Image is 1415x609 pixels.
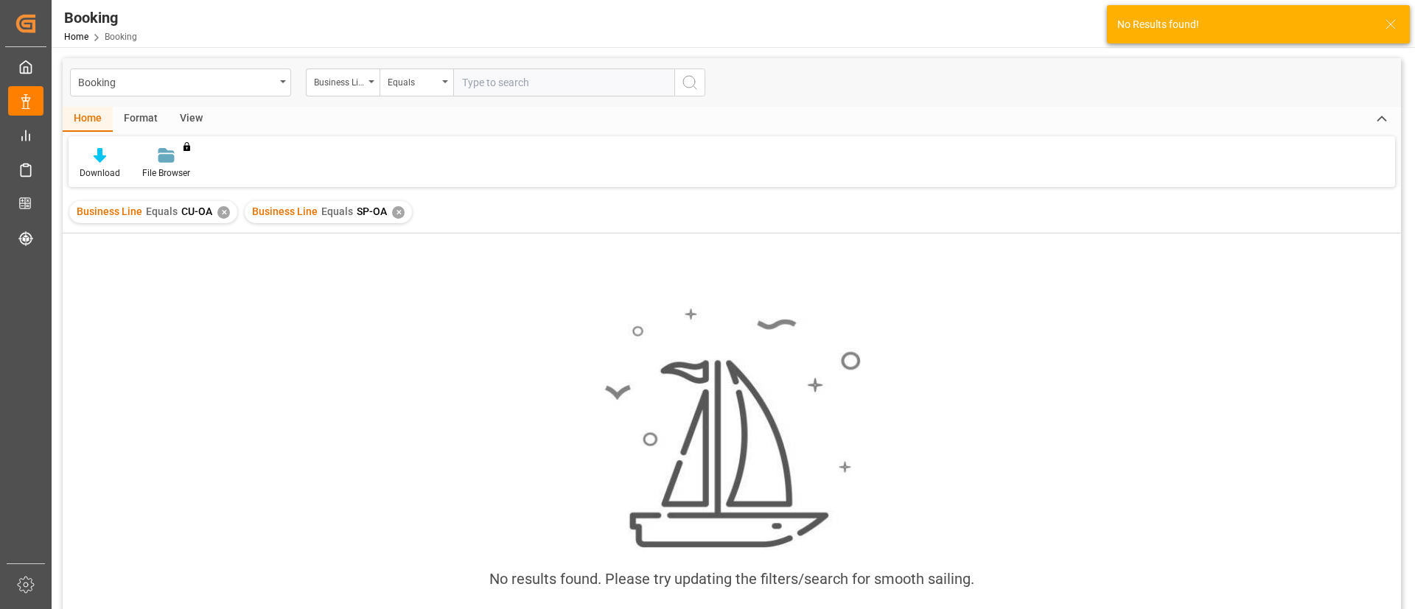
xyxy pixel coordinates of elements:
div: Business Line [314,72,364,89]
div: ✕ [392,206,405,219]
button: open menu [306,68,380,96]
div: Booking [78,72,275,91]
button: search button [674,68,705,96]
span: Equals [146,205,178,217]
span: Business Line [252,205,318,217]
span: Equals [321,205,353,217]
div: View [169,107,214,132]
button: open menu [70,68,291,96]
span: Business Line [77,205,142,217]
img: smooth_sailing.jpeg [603,306,861,550]
input: Type to search [453,68,674,96]
button: open menu [380,68,453,96]
div: Home [63,107,113,132]
div: ✕ [217,206,230,219]
div: No results found. Please try updating the filters/search for smooth sailing. [489,568,974,590]
div: No Results found! [1117,17,1371,32]
div: Download [80,166,120,180]
span: CU-OA [181,205,212,217]
a: Home [64,32,88,42]
span: SP-OA [357,205,387,217]
div: Format [113,107,169,132]
div: Equals [388,72,438,89]
div: Booking [64,7,137,29]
